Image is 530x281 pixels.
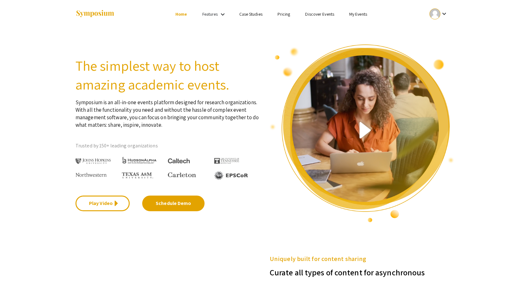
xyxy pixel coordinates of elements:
[349,11,367,17] a: My Events
[5,253,27,276] iframe: Chat
[75,56,260,94] h2: The simplest way to host amazing academic events.
[75,141,260,151] p: Trusted by 150+ leading organizations
[175,11,187,17] a: Home
[75,196,130,211] a: Play Video
[75,158,111,164] img: Johns Hopkins University
[214,158,239,164] img: The University of Tennessee
[423,7,455,21] button: Expand account dropdown
[142,196,205,211] a: Schedule Demo
[122,172,153,179] img: Texas A&M University
[122,156,157,164] img: HudsonAlpha
[202,11,218,17] a: Features
[305,11,334,17] a: Discover Events
[270,254,455,263] h5: Uniquely built for content sharing
[278,11,290,17] a: Pricing
[168,172,196,177] img: Carleton
[214,171,249,180] img: EPSCOR
[75,173,107,176] img: Northwestern
[75,94,260,129] p: Symposium is an all-in-one events platform designed for research organizations. With all the func...
[270,44,455,223] img: video overview of Symposium
[75,10,115,18] img: Symposium by ForagerOne
[168,158,190,164] img: Caltech
[239,11,262,17] a: Case Studies
[440,10,448,18] mat-icon: Expand account dropdown
[219,11,226,18] mat-icon: Expand Features list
